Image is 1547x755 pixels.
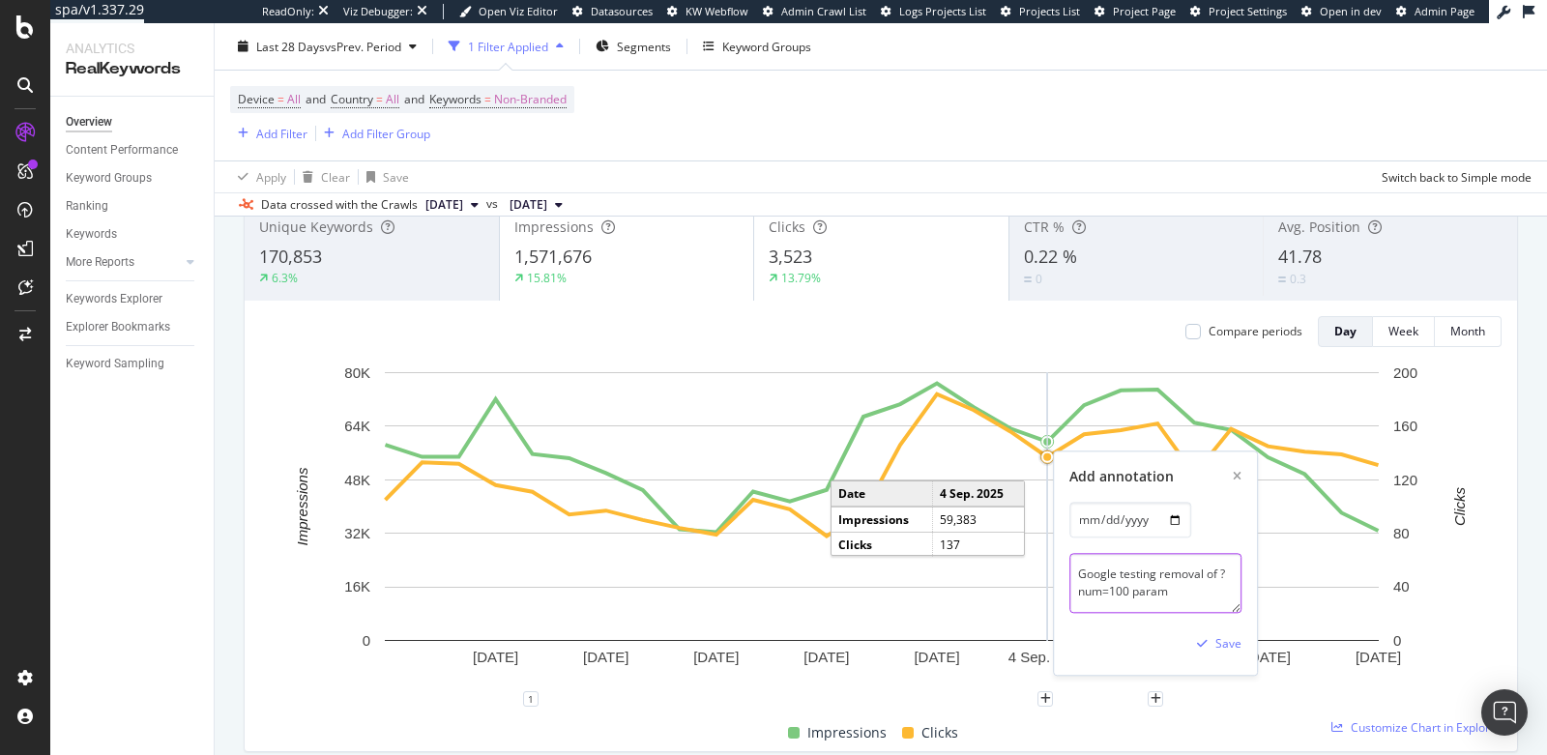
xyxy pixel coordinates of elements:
[803,649,849,665] text: [DATE]
[66,354,200,374] a: Keyword Sampling
[66,39,198,58] div: Analytics
[344,364,370,381] text: 80K
[1278,276,1286,282] img: Equal
[1215,636,1241,653] div: Save
[277,91,284,107] span: =
[66,224,200,245] a: Keywords
[1245,649,1291,665] text: [DATE]
[238,91,275,107] span: Device
[325,38,401,54] span: vs Prev. Period
[514,245,592,268] span: 1,571,676
[1393,578,1410,595] text: 40
[256,38,325,54] span: Last 28 Days
[1301,4,1382,19] a: Open in dev
[1095,4,1176,19] a: Project Page
[321,168,350,185] div: Clear
[921,721,958,744] span: Clicks
[306,91,326,107] span: and
[287,86,301,113] span: All
[1393,525,1410,541] text: 80
[259,245,322,268] span: 170,853
[272,270,298,286] div: 6.3%
[486,195,502,213] span: vs
[386,86,399,113] span: All
[527,270,567,286] div: 15.81%
[316,122,430,145] button: Add Filter Group
[769,218,805,236] span: Clicks
[441,31,571,62] button: 1 Filter Applied
[66,196,108,217] div: Ranking
[359,161,409,192] button: Save
[1393,472,1417,488] text: 120
[66,196,200,217] a: Ranking
[1278,218,1360,236] span: Avg. Position
[1382,168,1532,185] div: Switch back to Simple mode
[66,112,112,132] div: Overview
[1148,691,1163,707] div: plus
[1113,4,1176,18] span: Project Page
[256,168,286,185] div: Apply
[1320,4,1382,18] span: Open in dev
[1069,467,1174,486] div: Add annotation
[514,218,594,236] span: Impressions
[1334,323,1357,339] div: Day
[807,721,887,744] span: Impressions
[260,363,1503,699] svg: A chart.
[1331,719,1502,736] a: Customize Chart in Explorer
[66,289,200,309] a: Keywords Explorer
[425,196,463,214] span: 2025 Sep. 7th
[1393,418,1417,434] text: 160
[781,270,821,286] div: 13.79%
[468,38,548,54] div: 1 Filter Applied
[1209,323,1302,339] div: Compare periods
[502,193,570,217] button: [DATE]
[479,4,558,18] span: Open Viz Editor
[473,649,518,665] text: [DATE]
[510,196,547,214] span: 2025 Aug. 10th
[1019,4,1080,18] span: Projects List
[763,4,866,19] a: Admin Crawl List
[667,4,748,19] a: KW Webflow
[66,289,162,309] div: Keywords Explorer
[1388,323,1418,339] div: Week
[66,140,178,160] div: Content Performance
[572,4,653,19] a: Datasources
[1393,364,1417,381] text: 200
[881,4,986,19] a: Logs Projects List
[418,193,486,217] button: [DATE]
[66,140,200,160] a: Content Performance
[230,122,307,145] button: Add Filter
[459,4,558,19] a: Open Viz Editor
[769,245,812,268] span: 3,523
[1451,486,1468,525] text: Clicks
[66,224,117,245] div: Keywords
[66,58,198,80] div: RealKeywords
[695,31,819,62] button: Keyword Groups
[66,317,200,337] a: Explorer Bookmarks
[66,112,200,132] a: Overview
[1396,4,1474,19] a: Admin Page
[66,354,164,374] div: Keyword Sampling
[781,4,866,18] span: Admin Crawl List
[1318,316,1373,347] button: Day
[344,525,370,541] text: 32K
[494,86,567,113] span: Non-Branded
[1450,323,1485,339] div: Month
[262,4,314,19] div: ReadOnly:
[66,168,200,189] a: Keyword Groups
[294,467,310,545] text: Impressions
[429,91,482,107] span: Keywords
[230,161,286,192] button: Apply
[1024,218,1065,236] span: CTR %
[295,161,350,192] button: Clear
[1190,4,1287,19] a: Project Settings
[363,632,370,649] text: 0
[914,649,959,665] text: [DATE]
[66,317,170,337] div: Explorer Bookmarks
[331,91,373,107] span: Country
[1374,161,1532,192] button: Switch back to Simple mode
[1373,316,1435,347] button: Week
[484,91,491,107] span: =
[344,418,370,434] text: 64K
